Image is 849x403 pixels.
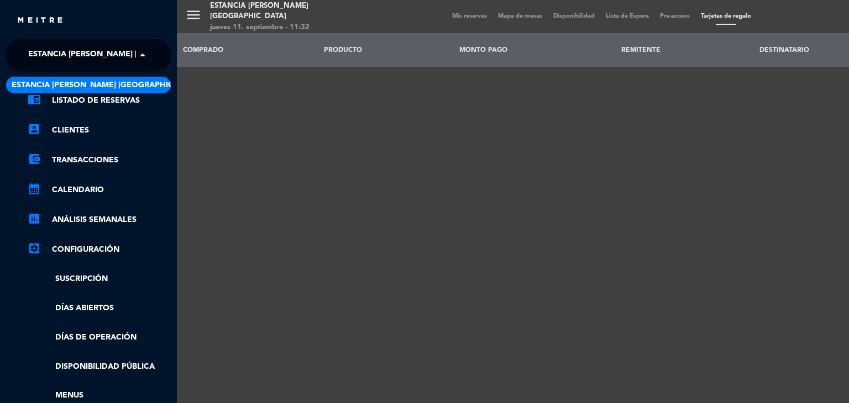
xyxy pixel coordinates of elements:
i: account_balance_wallet [28,152,41,166]
a: Menus [28,389,171,402]
a: Días abiertos [28,302,171,315]
a: Disponibilidad pública [28,360,171,373]
i: account_box [28,123,41,136]
i: settings_applications [28,242,41,255]
span: Estancia [PERSON_NAME] [GEOGRAPHIC_DATA] [28,44,217,67]
span: Estancia [PERSON_NAME] [GEOGRAPHIC_DATA] [12,79,200,92]
a: Días de Operación [28,331,171,344]
a: calendar_monthCalendario [28,183,171,197]
a: account_boxClientes [28,124,171,137]
a: assessmentANÁLISIS SEMANALES [28,213,171,226]
a: Suscripción [28,273,171,285]
a: account_balance_walletTransacciones [28,153,171,167]
img: MEITRE [17,17,64,25]
i: assessment [28,212,41,225]
i: chrome_reader_mode [28,93,41,106]
i: calendar_month [28,182,41,195]
a: chrome_reader_modeListado de Reservas [28,94,171,107]
a: Configuración [28,243,171,256]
